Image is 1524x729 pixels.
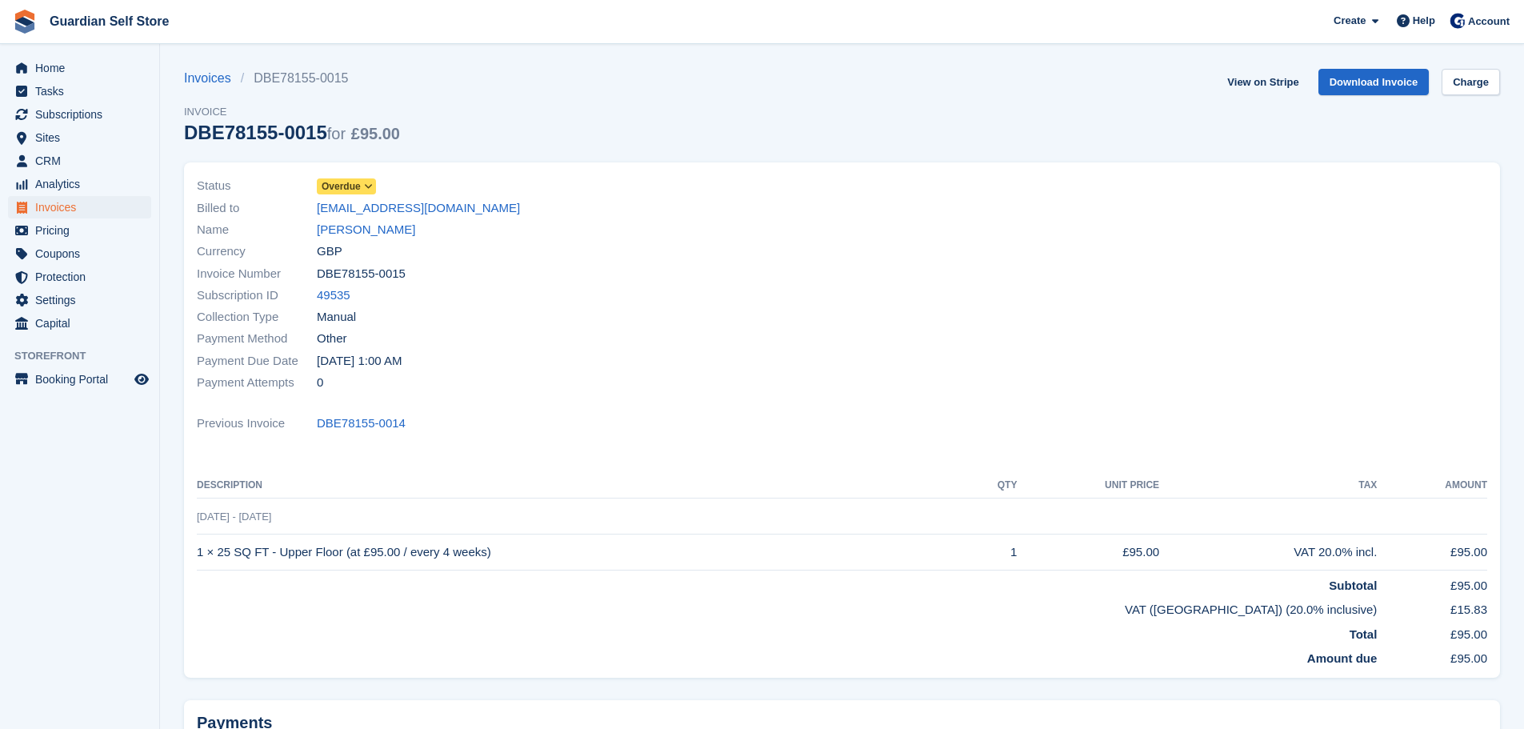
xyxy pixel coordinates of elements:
[322,179,361,194] span: Overdue
[1159,543,1377,562] div: VAT 20.0% incl.
[35,126,131,149] span: Sites
[197,177,317,195] span: Status
[1318,69,1430,95] a: Download Invoice
[8,196,151,218] a: menu
[317,221,415,239] a: [PERSON_NAME]
[197,199,317,218] span: Billed to
[184,69,241,88] a: Invoices
[197,286,317,305] span: Subscription ID
[1159,473,1377,499] th: Tax
[317,177,376,195] a: Overdue
[197,308,317,326] span: Collection Type
[8,173,151,195] a: menu
[35,312,131,334] span: Capital
[35,103,131,126] span: Subscriptions
[35,219,131,242] span: Pricing
[8,57,151,79] a: menu
[966,473,1017,499] th: QTY
[184,69,400,88] nav: breadcrumbs
[8,150,151,172] a: menu
[1017,473,1159,499] th: Unit Price
[966,535,1017,571] td: 1
[14,348,159,364] span: Storefront
[132,370,151,389] a: Preview store
[1377,619,1487,644] td: £95.00
[35,80,131,102] span: Tasks
[197,374,317,392] span: Payment Attempts
[8,103,151,126] a: menu
[1377,595,1487,619] td: £15.83
[1468,14,1510,30] span: Account
[197,473,966,499] th: Description
[184,122,400,143] div: DBE78155-0015
[8,219,151,242] a: menu
[35,368,131,391] span: Booking Portal
[35,242,131,265] span: Coupons
[1450,13,1466,29] img: Tom Scott
[35,57,131,79] span: Home
[13,10,37,34] img: stora-icon-8386f47178a22dfd0bd8f6a31ec36ba5ce8667c1dd55bd0f319d3a0aa187defe.svg
[184,104,400,120] span: Invoice
[317,265,406,283] span: DBE78155-0015
[351,125,400,142] span: £95.00
[8,312,151,334] a: menu
[327,125,346,142] span: for
[1413,13,1435,29] span: Help
[317,286,350,305] a: 49535
[197,242,317,261] span: Currency
[1221,69,1305,95] a: View on Stripe
[317,330,347,348] span: Other
[197,535,966,571] td: 1 × 25 SQ FT - Upper Floor (at £95.00 / every 4 weeks)
[8,266,151,288] a: menu
[197,352,317,371] span: Payment Due Date
[317,374,323,392] span: 0
[197,595,1377,619] td: VAT ([GEOGRAPHIC_DATA]) (20.0% inclusive)
[8,289,151,311] a: menu
[317,308,356,326] span: Manual
[1334,13,1366,29] span: Create
[8,80,151,102] a: menu
[1377,643,1487,668] td: £95.00
[35,196,131,218] span: Invoices
[35,289,131,311] span: Settings
[317,242,342,261] span: GBP
[35,266,131,288] span: Protection
[1377,570,1487,595] td: £95.00
[197,511,271,523] span: [DATE] - [DATE]
[317,352,402,371] time: 2025-08-09 00:00:00 UTC
[35,173,131,195] span: Analytics
[35,150,131,172] span: CRM
[1442,69,1500,95] a: Charge
[317,415,406,433] a: DBE78155-0014
[8,126,151,149] a: menu
[317,199,520,218] a: [EMAIL_ADDRESS][DOMAIN_NAME]
[1307,651,1378,665] strong: Amount due
[1350,627,1378,641] strong: Total
[1377,473,1487,499] th: Amount
[197,415,317,433] span: Previous Invoice
[1017,535,1159,571] td: £95.00
[197,330,317,348] span: Payment Method
[197,221,317,239] span: Name
[43,8,175,34] a: Guardian Self Store
[1329,579,1377,592] strong: Subtotal
[197,265,317,283] span: Invoice Number
[8,242,151,265] a: menu
[8,368,151,391] a: menu
[1377,535,1487,571] td: £95.00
